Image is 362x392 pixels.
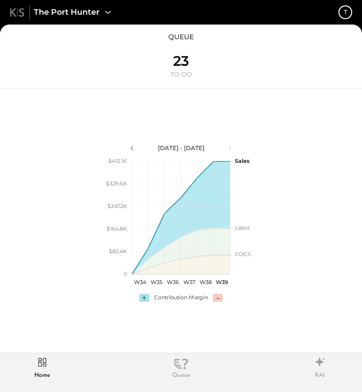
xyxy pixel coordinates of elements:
[170,70,192,79] div: TO-DO
[109,247,127,254] text: $82.4K
[168,355,194,380] div: Queue
[200,279,212,286] text: W38
[139,294,149,302] div: +
[315,371,325,380] div: KAI
[34,371,50,380] div: Home
[172,371,190,380] div: Queue
[34,7,100,18] span: The Port Hunter
[344,8,347,16] div: t
[29,355,55,380] div: Home
[154,294,208,302] div: Contribution Margin
[124,270,127,277] text: 0
[106,225,127,232] text: $164.8K
[235,224,250,231] text: Labor
[183,279,195,286] text: W37
[173,53,189,70] div: 23
[139,144,223,152] div: [DATE] - [DATE]
[134,279,147,286] text: W34
[168,32,194,42] div: queue
[167,279,179,286] text: W36
[235,157,250,164] text: Sales
[107,202,127,209] text: $247.2K
[151,279,162,286] text: W35
[106,180,127,186] text: $329.6K
[307,355,333,380] div: KAI
[235,251,251,258] text: COGS
[108,157,127,164] text: $412.1K
[216,279,228,286] text: W39
[213,294,223,302] div: -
